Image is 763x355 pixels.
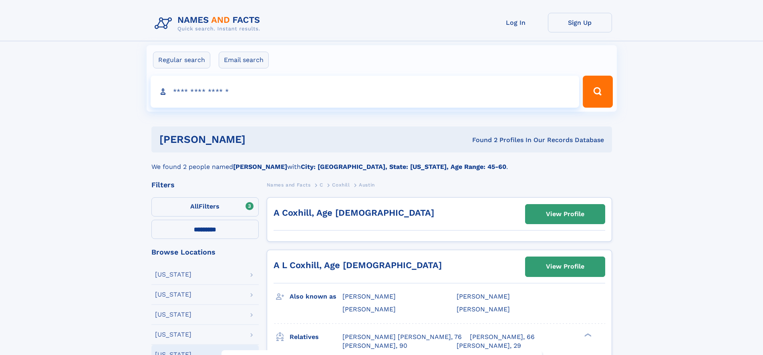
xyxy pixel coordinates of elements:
[159,134,359,144] h1: [PERSON_NAME]
[153,52,210,68] label: Regular search
[320,180,323,190] a: C
[151,249,259,256] div: Browse Locations
[233,163,287,170] b: [PERSON_NAME]
[582,332,592,337] div: ❯
[470,333,535,341] a: [PERSON_NAME], 66
[342,305,396,313] span: [PERSON_NAME]
[525,257,605,276] a: View Profile
[155,271,191,278] div: [US_STATE]
[267,180,311,190] a: Names and Facts
[332,180,350,190] a: Coxhill
[190,203,199,210] span: All
[290,330,342,344] h3: Relatives
[359,182,375,188] span: Austin
[457,341,521,350] a: [PERSON_NAME], 29
[151,13,267,34] img: Logo Names and Facts
[155,311,191,318] div: [US_STATE]
[525,205,605,224] a: View Profile
[301,163,506,170] b: City: [GEOGRAPHIC_DATA], State: [US_STATE], Age Range: 45-60
[457,293,510,300] span: [PERSON_NAME]
[583,76,612,108] button: Search Button
[359,136,604,144] div: Found 2 Profiles In Our Records Database
[546,257,584,276] div: View Profile
[151,152,612,172] div: We found 2 people named with .
[342,341,407,350] a: [PERSON_NAME], 90
[342,333,462,341] a: [PERSON_NAME] [PERSON_NAME], 76
[151,181,259,189] div: Filters
[457,305,510,313] span: [PERSON_NAME]
[320,182,323,188] span: C
[484,13,548,32] a: Log In
[151,76,580,108] input: search input
[342,293,396,300] span: [PERSON_NAME]
[151,197,259,217] label: Filters
[290,290,342,303] h3: Also known as
[219,52,269,68] label: Email search
[274,208,434,218] a: A Coxhill, Age [DEMOGRAPHIC_DATA]
[155,291,191,298] div: [US_STATE]
[546,205,584,223] div: View Profile
[332,182,350,188] span: Coxhill
[155,331,191,338] div: [US_STATE]
[274,260,442,270] a: A L Coxhill, Age [DEMOGRAPHIC_DATA]
[548,13,612,32] a: Sign Up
